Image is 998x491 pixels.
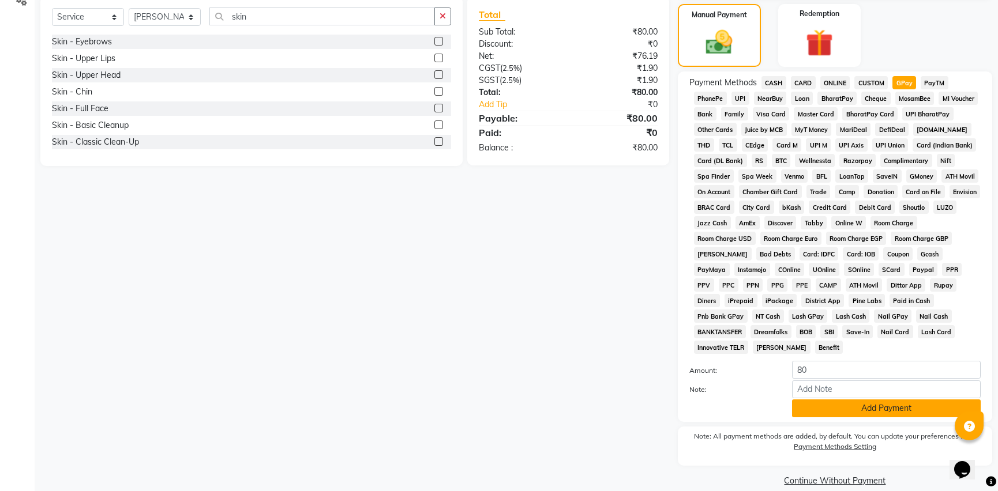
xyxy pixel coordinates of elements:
[753,107,790,120] span: Visa Card
[470,86,568,99] div: Total:
[794,441,876,452] label: Payment Methods Setting
[470,26,568,38] div: Sub Total:
[772,154,791,167] span: BTC
[871,216,917,229] span: Room Charge
[502,63,520,73] span: 2.5%
[836,123,871,136] span: MariDeal
[792,278,811,292] span: PPE
[470,126,568,139] div: Paid:
[739,201,774,214] span: City Card
[809,263,839,276] span: UOnline
[854,76,888,89] span: CUSTOM
[820,325,838,338] span: SBI
[883,247,913,260] span: Coupon
[815,341,843,354] span: Benefit
[762,294,797,307] span: iPackage
[812,169,831,183] span: BFL
[470,111,568,125] div: Payable:
[568,38,666,50] div: ₹0
[902,185,945,198] span: Card on File
[694,341,748,354] span: Innovative TELR
[694,92,727,105] span: PhonePe
[950,445,986,479] iframe: chat widget
[752,309,784,323] span: NT Cash
[719,138,737,152] span: TCL
[892,76,916,89] span: GPay
[801,216,827,229] span: Tabby
[694,107,716,120] span: Bank
[209,7,435,25] input: Search or Scan
[794,107,838,120] span: Master Card
[772,138,801,152] span: Card M
[689,77,757,89] span: Payment Methods
[855,201,895,214] span: Debit Card
[479,75,500,85] span: SGST
[796,325,816,338] span: BOB
[470,50,568,62] div: Net:
[568,126,666,139] div: ₹0
[694,154,747,167] span: Card (DL Bank)
[694,232,756,245] span: Room Charge USD
[795,154,835,167] span: Wellnessta
[751,325,791,338] span: Dreamfolks
[872,138,909,152] span: UPI Union
[806,138,831,152] span: UPI M
[689,431,981,456] label: Note: All payment methods are added, by default. You can update your preferences from
[895,92,935,105] span: MosamBee
[568,111,666,125] div: ₹80.00
[52,103,108,115] div: Skin - Full Face
[742,138,768,152] span: CEdge
[52,119,129,131] div: Skin - Basic Cleanup
[694,309,748,323] span: Pnb Bank GPay
[942,263,962,276] span: PPR
[930,278,956,292] span: Rupay
[792,380,981,398] input: Add Note
[792,361,981,379] input: Amount
[797,26,842,60] img: _gift.svg
[806,185,831,198] span: Trade
[939,92,978,105] span: MI Voucher
[792,399,981,417] button: Add Payment
[950,185,981,198] span: Envision
[692,10,747,20] label: Manual Payment
[568,86,666,99] div: ₹80.00
[909,263,938,276] span: Paypal
[875,123,909,136] span: DefiDeal
[568,74,666,86] div: ₹1.90
[694,247,752,260] span: [PERSON_NAME]
[753,341,811,354] span: [PERSON_NAME]
[832,309,869,323] span: Lash Cash
[937,154,955,167] span: Nift
[694,325,746,338] span: BANKTANSFER
[917,247,943,260] span: Gcash
[877,325,913,338] span: Nail Card
[568,142,666,154] div: ₹80.00
[694,123,737,136] span: Other Cards
[470,74,568,86] div: ( )
[694,185,734,198] span: On Account
[842,107,898,120] span: BharatPay Card
[738,169,776,183] span: Spa Week
[902,107,954,120] span: UPI BharatPay
[873,169,902,183] span: SaveIN
[817,92,857,105] span: BharatPay
[846,278,883,292] span: ATH Movil
[568,26,666,38] div: ₹80.00
[752,154,767,167] span: RS
[767,278,787,292] span: PPG
[849,294,885,307] span: Pine Labs
[694,216,731,229] span: Jazz Cash
[791,123,832,136] span: MyT Money
[697,27,741,58] img: _cash.svg
[800,9,839,19] label: Redemption
[52,36,112,48] div: Skin - Eyebrows
[842,325,873,338] span: Save-In
[760,232,821,245] span: Room Charge Euro
[843,247,879,260] span: Card: IOB
[816,278,841,292] span: CAMP
[835,169,868,183] span: LoanTap
[913,138,976,152] span: Card (Indian Bank)
[734,263,770,276] span: Instamojo
[835,185,859,198] span: Comp
[694,169,734,183] span: Spa Finder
